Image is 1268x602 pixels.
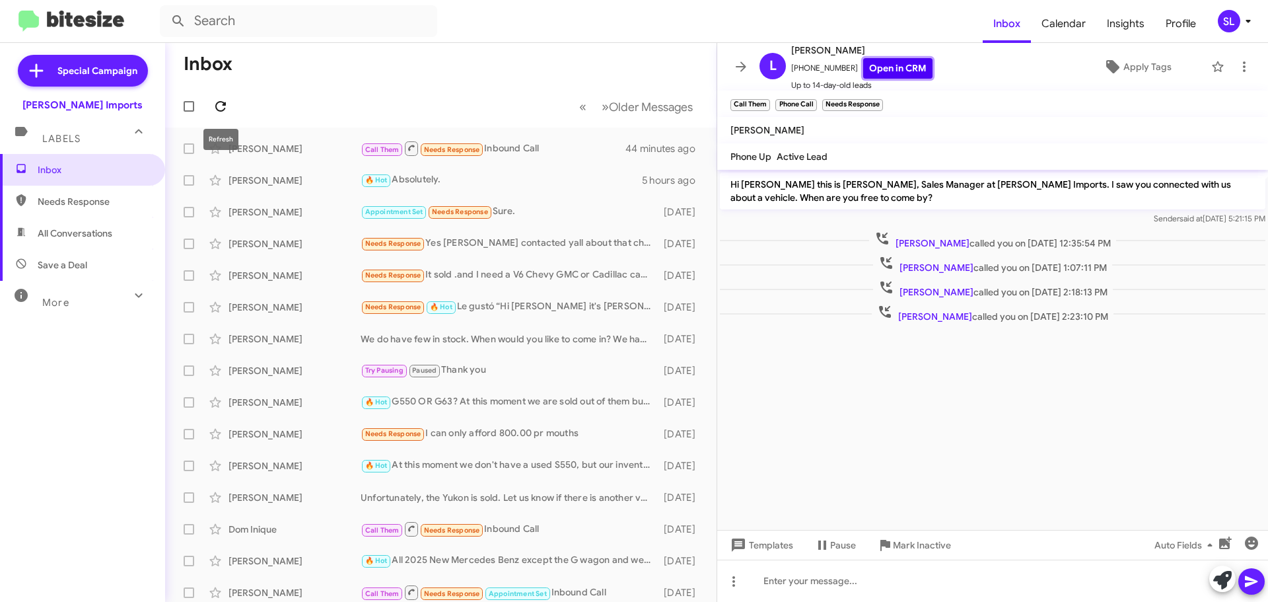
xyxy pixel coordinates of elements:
div: Inbound Call [361,140,627,157]
span: Up to 14-day-old leads [791,79,933,92]
a: Inbox [983,5,1031,43]
span: 🔥 Hot [365,398,388,406]
div: [DATE] [657,523,706,536]
span: Needs Response [365,239,421,248]
div: [PERSON_NAME] [229,491,361,504]
div: G550 OR G63? At this moment we are sold out of them but getting a white G550 next month. [361,395,657,410]
span: Call Them [365,589,400,598]
span: L [769,56,777,77]
span: Appointment Set [489,589,547,598]
div: [PERSON_NAME] [229,364,361,377]
span: More [42,297,69,309]
div: [PERSON_NAME] [229,206,361,219]
a: Insights [1096,5,1155,43]
div: [PERSON_NAME] [229,554,361,568]
span: Needs Response [424,145,480,154]
a: Calendar [1031,5,1096,43]
div: [DATE] [657,206,706,219]
button: Pause [804,533,866,557]
p: Hi [PERSON_NAME] this is [PERSON_NAME], Sales Manager at [PERSON_NAME] Imports. I saw you connect... [720,172,1265,209]
div: [DATE] [657,428,706,441]
div: [PERSON_NAME] [229,586,361,599]
div: It sold .and I need a V6 Chevy GMC or Cadillac car as I do Uber and deliveries [361,268,657,283]
span: [PERSON_NAME] [896,237,969,249]
div: [PERSON_NAME] [229,237,361,250]
span: Needs Response [365,271,421,280]
div: 5 hours ago [642,174,706,187]
span: Needs Response [38,195,150,208]
a: Profile [1155,5,1207,43]
div: 44 minutes ago [627,142,706,155]
div: [DATE] [657,364,706,377]
div: [PERSON_NAME] [229,428,361,441]
button: SL [1207,10,1253,32]
span: Call Them [365,526,400,535]
span: Mark Inactive [893,533,951,557]
a: Open in CRM [863,58,933,79]
span: Active Lead [777,151,828,163]
span: Sender [DATE] 5:21:15 PM [1154,213,1265,223]
span: Save a Deal [38,258,87,272]
span: Inbox [38,163,150,176]
small: Needs Response [822,99,883,111]
div: Thank you [361,363,657,378]
div: [PERSON_NAME] Imports [22,98,143,112]
div: [PERSON_NAME] [229,396,361,409]
span: [PERSON_NAME] [730,124,804,136]
div: Inbound Call [361,521,657,537]
span: Paused [412,366,437,375]
button: Mark Inactive [866,533,962,557]
button: Next [594,93,701,120]
span: Needs Response [432,207,488,216]
div: [DATE] [657,237,706,250]
span: Older Messages [609,100,693,114]
div: [PERSON_NAME] [229,332,361,346]
span: Needs Response [424,526,480,535]
div: Refresh [203,129,238,150]
div: We do have few in stock. When would you like to come in? We have an opening [DATE] at 1:15pm or 5... [361,332,657,346]
div: [DATE] [657,301,706,314]
span: [PERSON_NAME] [899,286,973,298]
span: 🔥 Hot [365,176,388,184]
div: [DATE] [657,396,706,409]
div: [DATE] [657,491,706,504]
div: [DATE] [657,332,706,346]
span: Appointment Set [365,207,423,216]
small: Call Them [730,99,770,111]
div: Yes [PERSON_NAME] contacted yall about that charger I've just been busy with work, but I was just... [361,236,657,251]
div: SL [1218,10,1240,32]
div: Le gustó “Hi [PERSON_NAME] it's [PERSON_NAME] at [PERSON_NAME] Imports. I saw you've been in touc... [361,299,657,315]
div: Dom Inique [229,523,361,536]
div: Sure. [361,204,657,219]
div: [DATE] [657,586,706,599]
div: [DATE] [657,459,706,472]
span: Phone Up [730,151,771,163]
span: Apply Tags [1123,55,1172,79]
div: Inbound Call [361,584,657,601]
div: [DATE] [657,269,706,282]
span: « [579,98,586,115]
button: Auto Fields [1144,533,1228,557]
div: [PERSON_NAME] [229,174,361,187]
div: At this moment we don't have a used S550, but our inventory changes by the day. [361,458,657,473]
span: called you on [DATE] 2:18:13 PM [873,280,1113,299]
span: Templates [728,533,793,557]
button: Apply Tags [1069,55,1205,79]
span: Labels [42,133,81,145]
span: Needs Response [424,589,480,598]
div: [PERSON_NAME] [229,269,361,282]
span: Call Them [365,145,400,154]
span: Needs Response [365,430,421,438]
span: said at [1180,213,1203,223]
nav: Page navigation example [572,93,701,120]
span: called you on [DATE] 12:35:54 PM [869,231,1116,250]
span: Special Campaign [57,64,137,77]
span: All Conversations [38,227,112,240]
span: [PERSON_NAME] [898,311,972,322]
span: [PERSON_NAME] [791,42,933,58]
div: [PERSON_NAME] [229,142,361,155]
span: 🔥 Hot [430,303,452,311]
